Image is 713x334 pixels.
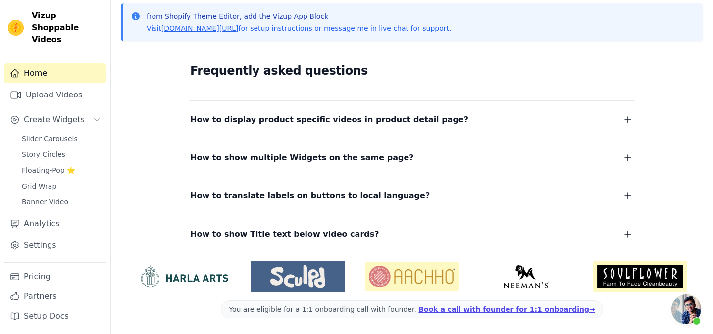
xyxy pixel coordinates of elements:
[4,236,106,255] a: Settings
[190,61,634,81] h2: Frequently asked questions
[4,63,106,83] a: Home
[4,286,106,306] a: Partners
[137,265,231,288] img: HarlaArts
[365,262,459,291] img: Aachho
[593,261,687,292] img: Soulflower
[190,189,634,203] button: How to translate labels on buttons to local language?
[190,227,634,241] button: How to show Title text below video cards?
[190,113,634,127] button: How to display product specific videos in product detail page?
[22,149,65,159] span: Story Circles
[251,265,345,288] img: Sculpd US
[190,189,430,203] span: How to translate labels on buttons to local language?
[161,24,239,32] a: [DOMAIN_NAME][URL]
[22,165,75,175] span: Floating-Pop ⭐
[4,267,106,286] a: Pricing
[479,265,573,288] img: Neeman's
[190,227,379,241] span: How to show Title text below video cards?
[147,23,451,33] p: Visit for setup instructions or message me in live chat for support.
[147,11,451,21] p: from Shopify Theme Editor, add the Vizup App Block
[4,85,106,105] a: Upload Videos
[8,20,24,36] img: Vizup
[16,195,106,209] a: Banner Video
[24,114,85,126] span: Create Widgets
[4,306,106,326] a: Setup Docs
[418,305,595,313] a: Book a call with founder for 1:1 onboarding
[22,134,78,143] span: Slider Carousels
[16,147,106,161] a: Story Circles
[22,197,68,207] span: Banner Video
[16,163,106,177] a: Floating-Pop ⭐
[16,179,106,193] a: Grid Wrap
[22,181,56,191] span: Grid Wrap
[16,132,106,145] a: Slider Carousels
[671,294,701,324] a: Open chat
[4,214,106,234] a: Analytics
[190,151,414,165] span: How to show multiple Widgets on the same page?
[190,151,634,165] button: How to show multiple Widgets on the same page?
[190,113,468,127] span: How to display product specific videos in product detail page?
[32,10,102,46] span: Vizup Shoppable Videos
[4,110,106,130] button: Create Widgets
